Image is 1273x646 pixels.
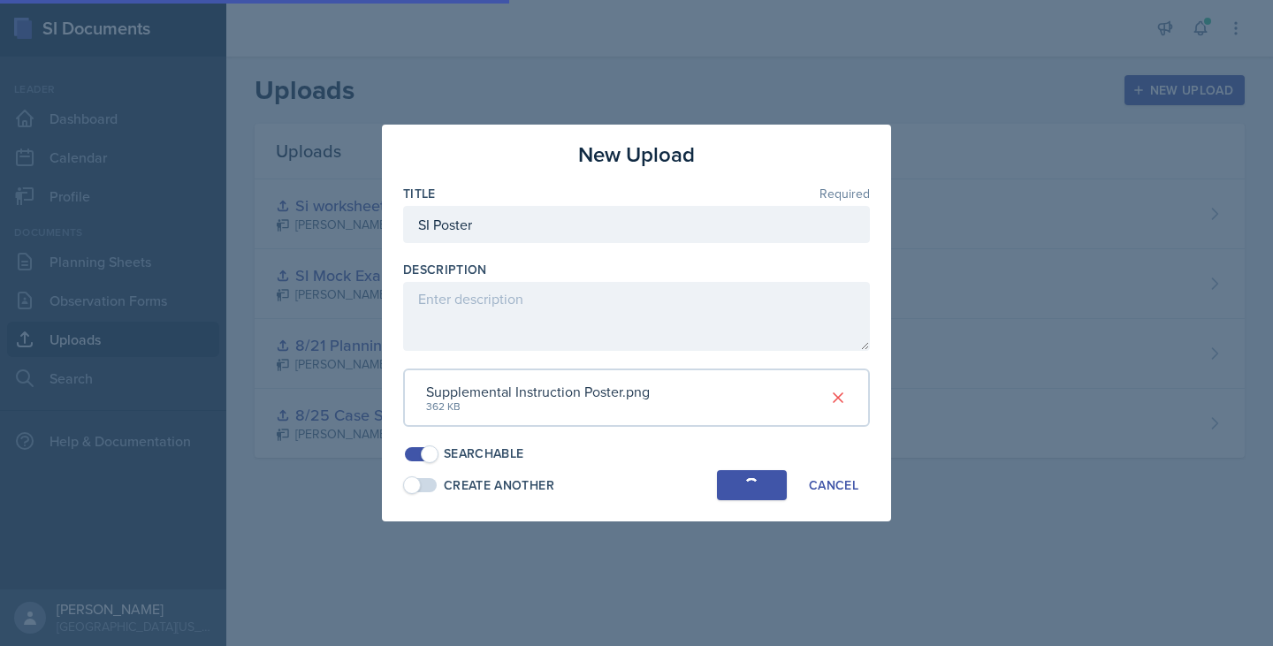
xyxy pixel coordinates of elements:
div: Create Another [444,476,554,495]
div: 362 KB [426,399,650,414]
input: Enter title [403,206,870,243]
label: Description [403,261,487,278]
span: Required [819,187,870,200]
div: Supplemental Instruction Poster.png [426,381,650,402]
div: Searchable [444,445,524,463]
button: Cancel [797,470,870,500]
label: Title [403,185,436,202]
div: Cancel [809,478,858,492]
h3: New Upload [578,139,695,171]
